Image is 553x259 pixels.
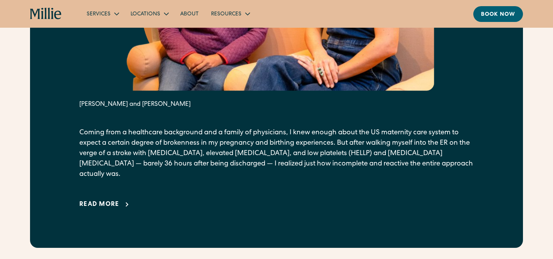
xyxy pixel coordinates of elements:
[124,7,174,20] div: Locations
[87,10,111,18] div: Services
[79,128,474,180] p: Coming from a healthcare background and a family of physicians, I knew enough about the US matern...
[79,200,132,209] a: Read more
[30,8,62,20] a: home
[79,100,474,109] div: [PERSON_NAME] and [PERSON_NAME]
[481,11,515,19] div: Book now
[473,6,523,22] a: Book now
[211,10,241,18] div: Resources
[131,10,160,18] div: Locations
[79,200,119,209] div: Read more
[80,7,124,20] div: Services
[174,7,205,20] a: About
[205,7,255,20] div: Resources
